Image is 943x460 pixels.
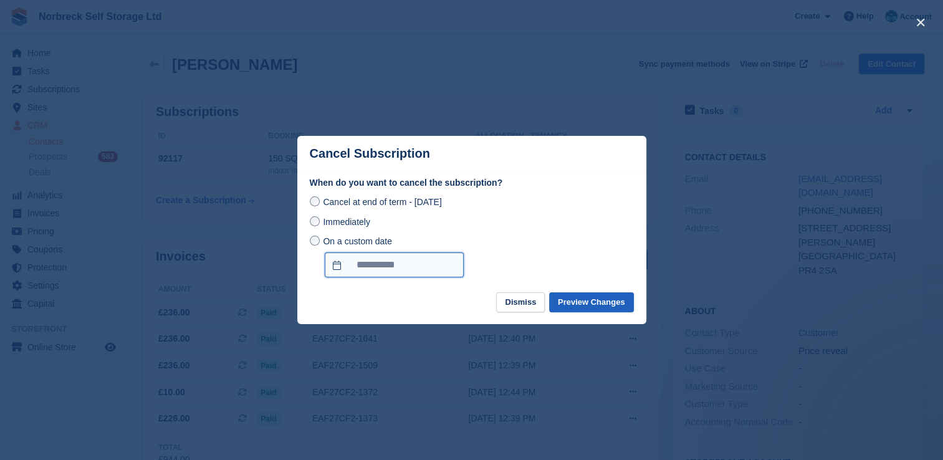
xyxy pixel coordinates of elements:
[549,292,634,313] button: Preview Changes
[496,292,545,313] button: Dismiss
[323,236,392,246] span: On a custom date
[310,236,320,246] input: On a custom date
[911,12,931,32] button: close
[310,216,320,226] input: Immediately
[310,196,320,206] input: Cancel at end of term - [DATE]
[325,252,464,277] input: On a custom date
[310,146,430,161] p: Cancel Subscription
[310,176,634,189] label: When do you want to cancel the subscription?
[323,197,441,207] span: Cancel at end of term - [DATE]
[323,217,370,227] span: Immediately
